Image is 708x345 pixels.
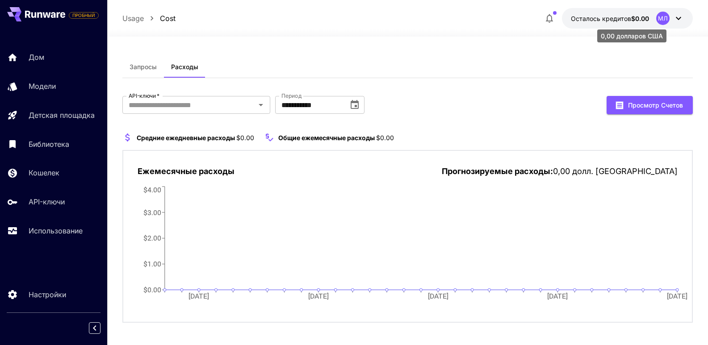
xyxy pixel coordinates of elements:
div: 0,00 долларов США [571,14,649,23]
tspan: [DATE] [548,292,568,300]
font: Настройки [29,290,66,299]
font: $0.00 [236,134,254,141]
button: Открыть [255,99,267,111]
tspan: [DATE] [308,292,329,300]
a: Cost [160,13,176,24]
font: $0.00 [631,15,649,22]
font: API-ключи [129,92,156,99]
font: Период [281,92,302,99]
font: Запросы [130,63,157,71]
font: Кошелек [29,168,59,177]
font: Использование [29,226,83,235]
font: ПРОБНЫЙ [72,12,95,18]
font: Модели [29,82,56,91]
font: МЛ [658,15,668,22]
font: Прогнозируемые расходы: [442,166,553,176]
div: Свернуть боковую панель [96,320,107,336]
font: Расходы [171,63,198,71]
tspan: $3.00 [143,208,161,217]
button: Свернуть боковую панель [89,322,101,334]
font: 0,00 долларов США [601,32,663,40]
font: Дом [29,53,44,62]
font: Просмотр счетов [628,101,683,109]
font: Детская площадка [29,111,95,120]
tspan: [DATE] [667,292,687,300]
font: Ежемесячные расходы [138,166,235,176]
font: API-ключи [29,197,65,206]
font: 0,00 долл. [GEOGRAPHIC_DATA] [553,166,678,176]
font: $0.00 [376,134,394,141]
tspan: [DATE] [189,292,209,300]
tspan: $1.00 [143,260,161,269]
button: Выберите дату. Выбранная дата — 1 августа 2025 г. [346,96,364,114]
font: Средние ежедневные расходы [137,134,235,141]
button: 0,00 долларов СШАМЛ [562,8,693,29]
span: Добавьте свою платежную карту, чтобы включить все функции платформы. [69,10,99,21]
tspan: $4.00 [143,186,161,194]
font: Общие ежемесячные расходы [278,134,375,141]
a: Просмотр счетов [607,100,693,109]
tspan: [DATE] [428,292,448,300]
font: Осталось кредитов [571,15,631,22]
nav: хлебные крошки [122,13,176,24]
tspan: $0.00 [143,286,161,295]
button: Просмотр счетов [607,96,693,114]
font: Библиотека [29,140,69,149]
a: Usage [122,13,144,24]
tspan: $2.00 [143,234,161,243]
